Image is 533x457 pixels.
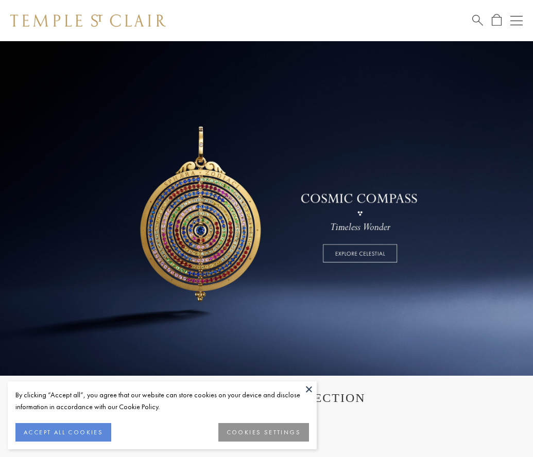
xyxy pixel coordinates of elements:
a: Search [472,14,483,27]
button: Open navigation [510,14,523,27]
button: ACCEPT ALL COOKIES [15,423,111,442]
div: By clicking “Accept all”, you agree that our website can store cookies on your device and disclos... [15,389,309,413]
img: Temple St. Clair [10,14,166,27]
button: COOKIES SETTINGS [218,423,309,442]
a: Open Shopping Bag [492,14,502,27]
